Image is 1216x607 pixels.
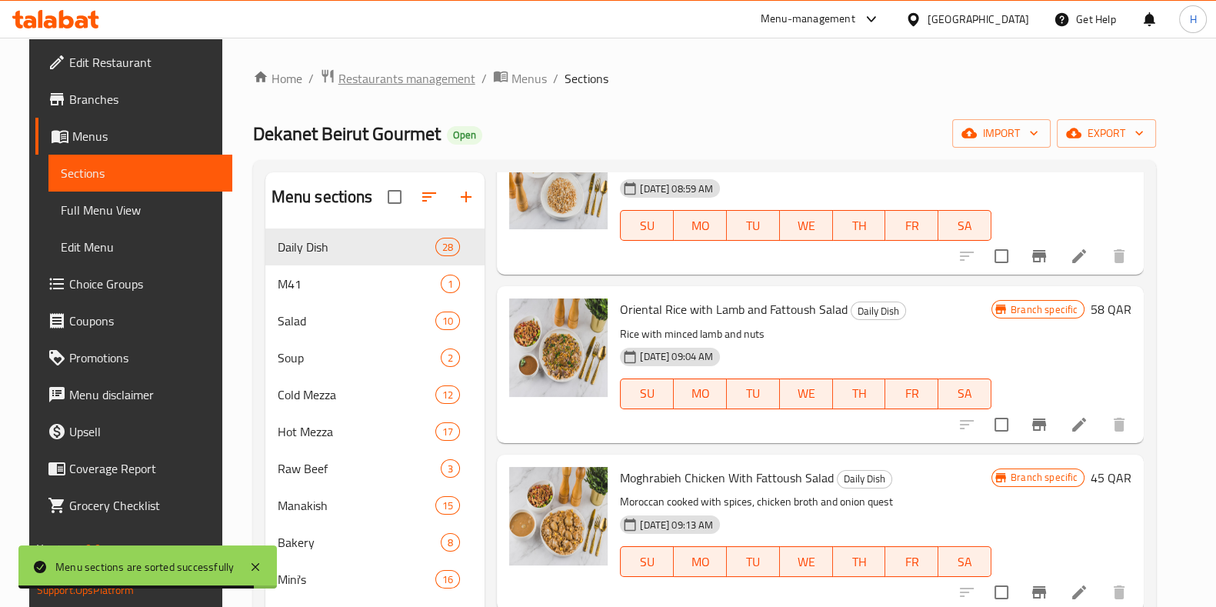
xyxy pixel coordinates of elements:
[1091,298,1131,320] h6: 58 QAR
[265,413,485,450] div: Hot Mezza17
[620,379,674,409] button: SU
[435,422,460,441] div: items
[837,470,892,489] div: Daily Dish
[885,379,938,409] button: FR
[1021,406,1058,443] button: Branch-specific-item
[278,459,441,478] span: Raw Beef
[35,339,232,376] a: Promotions
[964,124,1038,143] span: import
[436,314,459,329] span: 10
[69,385,220,404] span: Menu disclaimer
[839,382,880,405] span: TH
[674,379,727,409] button: MO
[35,487,232,524] a: Grocery Checklist
[435,385,460,404] div: items
[481,69,487,88] li: /
[938,379,991,409] button: SA
[265,561,485,598] div: Mini's16
[509,467,608,565] img: Moghrabieh Chicken With Fattoush Salad
[928,11,1029,28] div: [GEOGRAPHIC_DATA]
[436,572,459,587] span: 16
[952,119,1051,148] button: import
[839,215,880,237] span: TH
[634,349,719,364] span: [DATE] 09:04 AM
[35,302,232,339] a: Coupons
[48,192,232,228] a: Full Menu View
[833,210,886,241] button: TH
[627,382,668,405] span: SU
[1091,467,1131,489] h6: 45 QAR
[441,275,460,293] div: items
[441,277,459,292] span: 1
[1004,470,1084,485] span: Branch specific
[1069,124,1144,143] span: export
[1189,11,1196,28] span: H
[37,580,135,600] a: Support.OpsPlatform
[786,382,827,405] span: WE
[77,539,101,559] span: 1.0.0
[278,422,435,441] span: Hot Mezza
[278,533,441,552] span: Bakery
[680,215,721,237] span: MO
[833,546,886,577] button: TH
[436,425,459,439] span: 17
[786,551,827,573] span: WE
[727,546,780,577] button: TU
[634,182,719,196] span: [DATE] 08:59 AM
[69,422,220,441] span: Upsell
[436,388,459,402] span: 12
[780,379,833,409] button: WE
[35,376,232,413] a: Menu disclaimer
[253,116,441,151] span: Dekanet Beirut Gourmet
[308,69,314,88] li: /
[35,81,232,118] a: Branches
[69,349,220,367] span: Promotions
[35,450,232,487] a: Coverage Report
[727,379,780,409] button: TU
[1070,415,1088,434] a: Edit menu item
[278,238,435,256] div: Daily Dish
[780,546,833,577] button: WE
[727,210,780,241] button: TU
[733,215,774,237] span: TU
[278,570,435,589] span: Mini's
[37,539,75,559] span: Version:
[272,185,373,208] h2: Menu sections
[69,459,220,478] span: Coverage Report
[72,127,220,145] span: Menus
[620,546,674,577] button: SU
[680,551,721,573] span: MO
[69,53,220,72] span: Edit Restaurant
[61,164,220,182] span: Sections
[985,409,1018,441] span: Select to update
[378,181,411,213] span: Select all sections
[61,201,220,219] span: Full Menu View
[944,215,985,237] span: SA
[447,128,482,142] span: Open
[435,496,460,515] div: items
[265,302,485,339] div: Salad10
[278,385,435,404] span: Cold Mezza
[944,551,985,573] span: SA
[838,470,891,488] span: Daily Dish
[278,275,441,293] div: M41
[265,450,485,487] div: Raw Beef3
[885,210,938,241] button: FR
[780,210,833,241] button: WE
[278,312,435,330] span: Salad
[441,533,460,552] div: items
[634,518,719,532] span: [DATE] 09:13 AM
[69,90,220,108] span: Branches
[441,351,459,365] span: 2
[851,302,906,320] div: Daily Dish
[627,551,668,573] span: SU
[61,238,220,256] span: Edit Menu
[253,69,302,88] a: Home
[435,570,460,589] div: items
[839,551,880,573] span: TH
